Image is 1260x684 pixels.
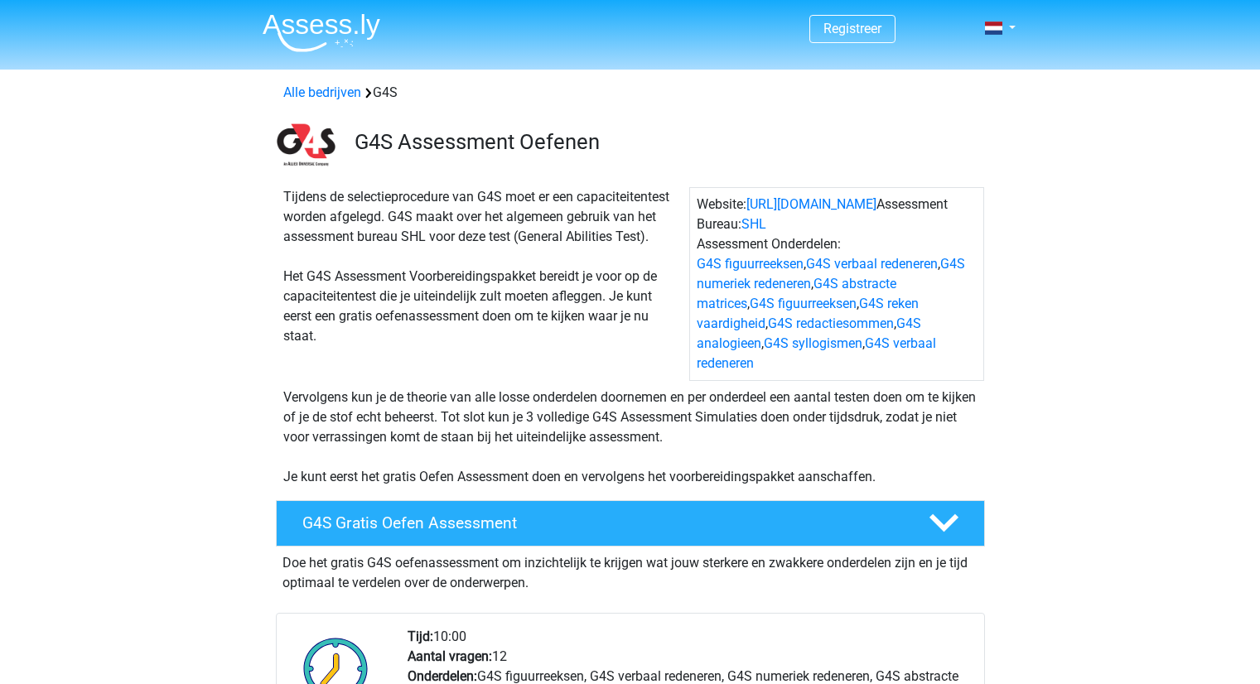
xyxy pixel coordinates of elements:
a: G4S figuurreeksen [697,256,804,272]
b: Onderdelen: [408,668,477,684]
h4: G4S Gratis Oefen Assessment [302,513,902,532]
a: G4S verbaal redeneren [806,256,938,272]
div: Doe het gratis G4S oefenassessment om inzichtelijk te krijgen wat jouw sterkere en zwakkere onder... [276,547,985,593]
a: Alle bedrijven [283,84,361,100]
div: Tijdens de selectieprocedure van G4S moet er een capaciteitentest worden afgelegd. G4S maakt over... [277,187,689,381]
a: G4S figuurreeksen [750,296,857,311]
a: [URL][DOMAIN_NAME] [746,196,876,212]
a: G4S abstracte matrices [697,276,896,311]
div: Website: Assessment Bureau: Assessment Onderdelen: , , , , , , , , , [689,187,984,381]
a: G4S redactiesommen [768,316,894,331]
div: Vervolgens kun je de theorie van alle losse onderdelen doornemen en per onderdeel een aantal test... [277,388,984,487]
a: Registreer [823,21,881,36]
img: Assessly [263,13,380,52]
a: G4S syllogismen [764,335,862,351]
a: G4S analogieen [697,316,921,351]
b: Tijd: [408,629,433,644]
a: G4S Gratis Oefen Assessment [269,500,992,547]
b: Aantal vragen: [408,648,492,664]
div: G4S [277,83,984,103]
a: G4S numeriek redeneren [697,256,965,291]
a: SHL [741,216,766,232]
a: G4S reken vaardigheid [697,296,919,331]
a: G4S verbaal redeneren [697,335,936,371]
h3: G4S Assessment Oefenen [355,129,972,155]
